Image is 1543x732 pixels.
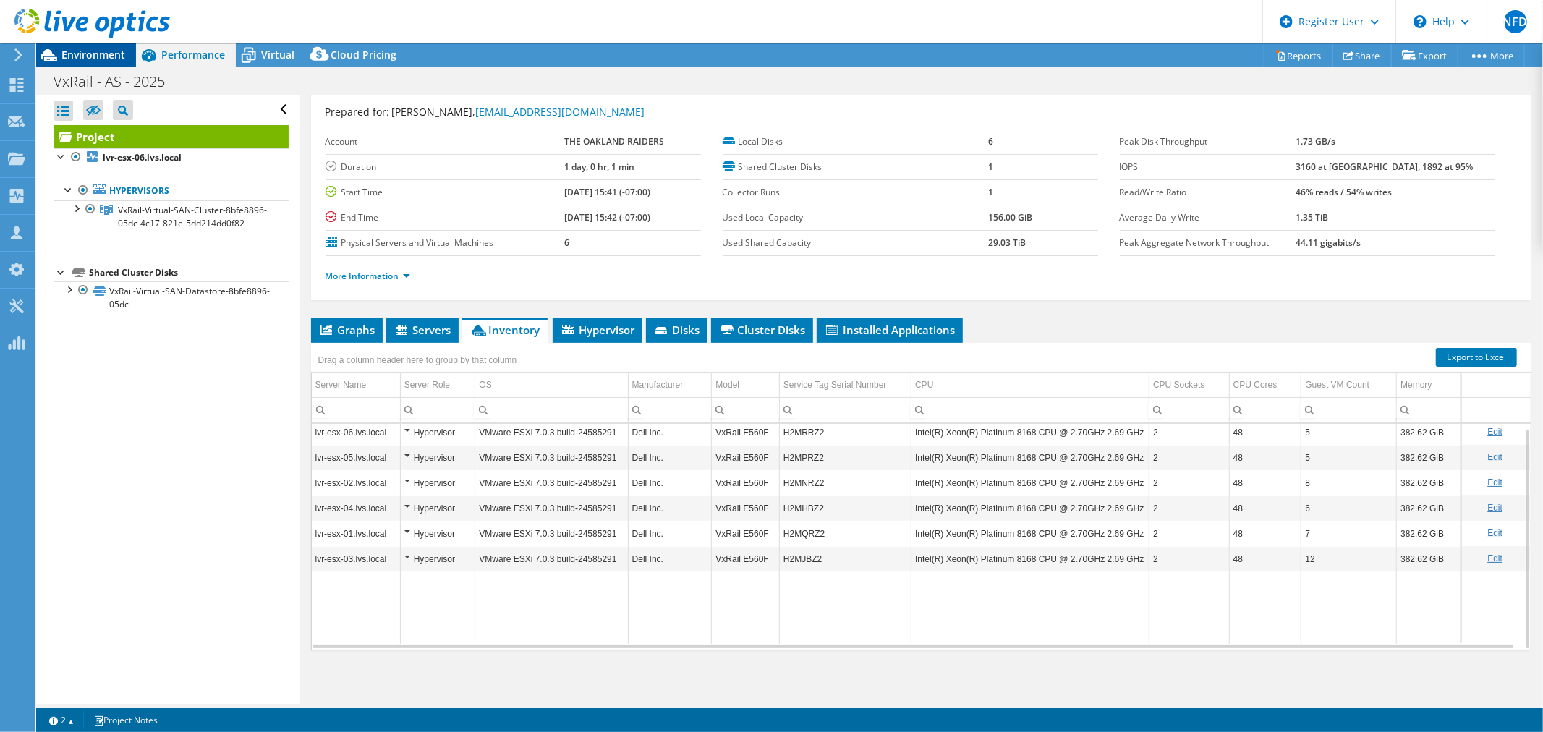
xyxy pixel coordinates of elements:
div: Model [715,376,739,393]
span: VxRail-Virtual-SAN-Cluster-8bfe8896-05dc-4c17-821e-5dd214dd0f82 [118,204,267,229]
h1: VxRail - AS - 2025 [47,74,187,90]
td: Service Tag Serial Number Column [780,373,911,398]
td: Column OS, Value VMware ESXi 7.0.3 build-24585291 [475,546,628,571]
td: Column Guest VM Count, Value 12 [1301,546,1397,571]
td: Column Model, Value VxRail E560F [712,521,780,546]
td: Column Server Name, Filter cell [312,397,401,422]
b: [DATE] 15:41 (-07:00) [565,186,651,198]
td: Server Role Column [400,373,475,398]
span: Virtual [261,48,294,61]
b: THE OAKLAND RAIDERS [565,135,665,148]
td: Column Server Name, Value lvr-esx-06.lvs.local [312,420,401,445]
td: Column Service Tag Serial Number, Value H2MNRZ2 [780,470,911,495]
td: Column Manufacturer, Value Dell Inc. [628,445,712,470]
td: Column OS, Value VMware ESXi 7.0.3 build-24585291 [475,521,628,546]
label: Start Time [326,185,565,200]
label: Average Daily Write [1120,210,1296,225]
b: 156.00 GiB [988,211,1032,224]
td: Column Service Tag Serial Number, Filter cell [780,397,911,422]
a: More Information [326,270,410,282]
td: Column Guest VM Count, Value 5 [1301,420,1397,445]
td: Column CPU Sockets, Value 2 [1149,521,1230,546]
a: Edit [1487,553,1502,563]
a: Project [54,125,289,148]
td: Column CPU, Value Intel(R) Xeon(R) Platinum 8168 CPU @ 2.70GHz 2.69 GHz [911,546,1149,571]
div: Memory [1400,376,1432,393]
label: Collector Runs [723,185,989,200]
a: Hypervisors [54,182,289,200]
td: Column Model, Value VxRail E560F [712,420,780,445]
label: End Time [326,210,565,225]
a: VxRail-Virtual-SAN-Datastore-8bfe8896-05dc [54,281,289,313]
td: Column CPU Sockets, Value 2 [1149,445,1230,470]
a: lvr-esx-06.lvs.local [54,148,289,167]
b: 44.11 gigabits/s [1296,237,1361,249]
label: Account [326,135,565,149]
a: Export to Excel [1436,348,1517,367]
td: Model Column [712,373,780,398]
svg: \n [1414,15,1427,28]
td: Column Server Role, Value Hypervisor [400,495,475,521]
label: Peak Disk Throughput [1120,135,1296,149]
td: Column Manufacturer, Value Dell Inc. [628,470,712,495]
td: Column OS, Value VMware ESXi 7.0.3 build-24585291 [475,470,628,495]
td: Column Service Tag Serial Number, Value H2MJBZ2 [780,546,911,571]
td: Server Name Column [312,373,401,398]
td: Column Manufacturer, Value Dell Inc. [628,495,712,521]
div: Server Role [404,376,450,393]
span: Graphs [318,323,375,337]
span: Cluster Disks [718,323,806,337]
label: Used Shared Capacity [723,236,989,250]
td: Column CPU Sockets, Value 2 [1149,546,1230,571]
label: Used Local Capacity [723,210,989,225]
b: lvr-esx-06.lvs.local [103,151,182,163]
td: Column Service Tag Serial Number, Value H2MHBZ2 [780,495,911,521]
b: 1 day, 0 hr, 1 min [565,161,635,173]
td: Column Server Name, Value lvr-esx-04.lvs.local [312,495,401,521]
a: [EMAIL_ADDRESS][DOMAIN_NAME] [476,105,645,119]
b: 6 [565,237,570,249]
a: 2 [39,711,84,729]
td: Column CPU Cores, Value 48 [1229,546,1301,571]
td: Column Server Role, Value Hypervisor [400,546,475,571]
td: Column CPU, Value Intel(R) Xeon(R) Platinum 8168 CPU @ 2.70GHz 2.69 GHz [911,445,1149,470]
td: Column CPU Sockets, Value 2 [1149,495,1230,521]
b: [DATE] 15:42 (-07:00) [565,211,651,224]
td: Manufacturer Column [628,373,712,398]
label: Read/Write Ratio [1120,185,1296,200]
td: Column Memory, Filter cell [1397,397,1461,422]
b: 1.73 GB/s [1296,135,1336,148]
span: Performance [161,48,225,61]
div: Hypervisor [404,424,472,441]
a: Edit [1487,477,1502,488]
td: Column CPU Cores, Value 48 [1229,470,1301,495]
label: Shared Cluster Disks [723,160,989,174]
td: Guest VM Count Column [1301,373,1397,398]
td: Column Memory, Value 382.62 GiB [1397,546,1461,571]
div: Drag a column header here to group by that column [315,350,521,370]
div: Server Name [315,376,367,393]
b: 46% reads / 54% writes [1296,186,1393,198]
div: Hypervisor [404,550,472,568]
td: Column CPU Cores, Value 48 [1229,445,1301,470]
b: 1.35 TiB [1296,211,1329,224]
td: Column Server Role, Value Hypervisor [400,445,475,470]
a: Edit [1487,452,1502,462]
span: [PERSON_NAME], [392,105,645,119]
span: Servers [394,323,451,337]
a: Edit [1487,528,1502,538]
td: CPU Column [911,373,1149,398]
b: 3160 at [GEOGRAPHIC_DATA], 1892 at 95% [1296,161,1474,173]
td: Column CPU Cores, Value 48 [1229,521,1301,546]
a: VxRail-Virtual-SAN-Cluster-8bfe8896-05dc-4c17-821e-5dd214dd0f82 [54,200,289,232]
td: Column CPU Sockets, Value 2 [1149,470,1230,495]
td: Column CPU Sockets, Value 2 [1149,420,1230,445]
a: Edit [1487,427,1502,437]
td: Column Server Role, Value Hypervisor [400,420,475,445]
td: Column Model, Value VxRail E560F [712,445,780,470]
td: Column CPU, Value Intel(R) Xeon(R) Platinum 8168 CPU @ 2.70GHz 2.69 GHz [911,521,1149,546]
td: Column Server Role, Filter cell [400,397,475,422]
td: Column Model, Value VxRail E560F [712,470,780,495]
label: IOPS [1120,160,1296,174]
td: Column Guest VM Count, Filter cell [1301,397,1397,422]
